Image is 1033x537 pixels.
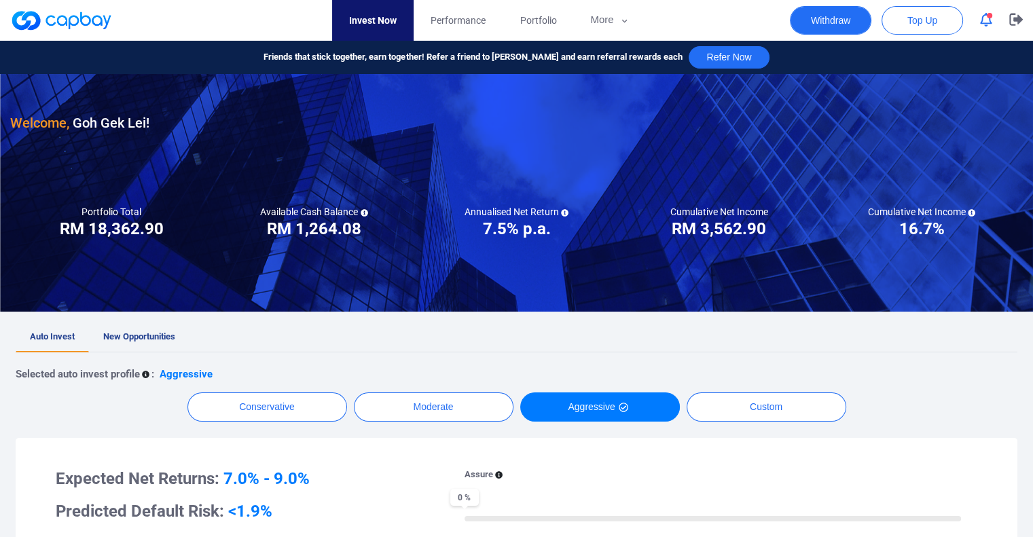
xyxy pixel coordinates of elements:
span: Friends that stick together, earn together! Refer a friend to [PERSON_NAME] and earn referral rew... [264,50,682,64]
button: Refer Now [689,46,769,69]
h3: RM 1,264.08 [267,218,361,240]
button: Top Up [882,6,963,35]
span: 7.0% - 9.0% [223,469,310,488]
h5: Cumulative Net Income [867,206,975,218]
h3: Goh Gek Lei ! [10,112,149,134]
p: Assure [465,468,493,482]
button: Moderate [354,392,513,422]
h3: RM 3,562.90 [672,218,766,240]
span: Top Up [907,14,937,27]
h3: Expected Net Returns: [56,468,428,489]
button: Withdraw [790,6,871,35]
h3: Predicted Default Risk: [56,500,428,522]
span: <1.9% [228,502,272,521]
span: 0 % [450,489,479,506]
button: Custom [687,392,846,422]
button: Conservative [187,392,347,422]
button: Aggressive [520,392,680,422]
p: Aggressive [160,366,213,382]
span: Auto Invest [30,331,75,341]
span: Performance [431,13,486,28]
h3: RM 18,362.90 [60,218,164,240]
span: Portfolio [520,13,556,28]
h3: 7.5% p.a. [482,218,550,240]
span: New Opportunities [103,331,175,341]
h3: 16.7% [899,218,944,240]
p: Selected auto invest profile [16,366,140,382]
h5: Cumulative Net Income [670,206,768,218]
h5: Portfolio Total [81,206,141,218]
h5: Annualised Net Return [464,206,568,218]
span: Welcome, [10,115,69,131]
h5: Available Cash Balance [260,206,368,218]
p: : [151,366,154,382]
